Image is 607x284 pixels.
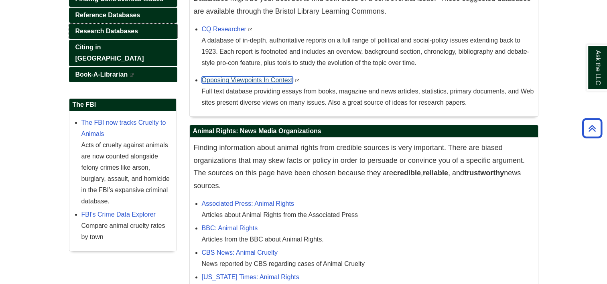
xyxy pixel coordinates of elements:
[69,40,177,66] a: Citing in [GEOGRAPHIC_DATA]
[75,28,138,34] span: Research Databases
[81,211,156,218] a: FBI's Crime Data Explorer
[423,169,448,177] strong: reliable
[393,169,421,177] strong: credible
[75,71,128,78] span: Book-A-Librarian
[202,200,294,207] a: Associated Press: Animal Rights
[202,77,293,83] a: Opposing Viewpoints In Context
[69,8,177,23] a: Reference Databases
[248,28,253,32] i: This link opens in a new window
[202,274,299,280] a: [US_STATE] Times: Animal Rights
[464,169,504,177] strong: trustworthy
[202,249,278,256] a: CBS News: Animal Cruelty
[75,12,140,18] span: Reference Databases
[202,26,246,32] a: CQ Researcher
[194,144,525,190] span: Finding information about animal rights from credible sources is very important. There are biased...
[81,119,166,137] a: The FBI now tracks Cruelty to Animals
[190,125,538,138] h2: Animal Rights: News Media Organizations
[69,67,177,82] a: Book-A-Librarian
[202,258,534,270] div: News reported by CBS regarding cases of Animal Cruelty
[294,79,299,83] i: This link opens in a new window
[130,73,134,77] i: This link opens in a new window
[202,209,534,221] div: Articles about Animal Rights from the Associated Press
[75,44,144,62] span: Citing in [GEOGRAPHIC_DATA]
[202,86,534,108] p: Full text database providing essays from books, magazine and news articles, statistics, primary d...
[81,220,172,243] div: Compare animal cruelty rates by town
[579,123,605,134] a: Back to Top
[81,140,172,207] div: Acts of cruelty against animals are now counted alongside felony crimes like arson, burglary, ass...
[69,99,176,111] h2: The FBI
[202,234,534,245] div: Articles from the BBC about Animal Rights.
[202,225,258,231] a: BBC: Animal Rights
[202,35,534,69] p: A database of in-depth, authoritative reports on a full range of political and social-policy issu...
[69,24,177,39] a: Research Databases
